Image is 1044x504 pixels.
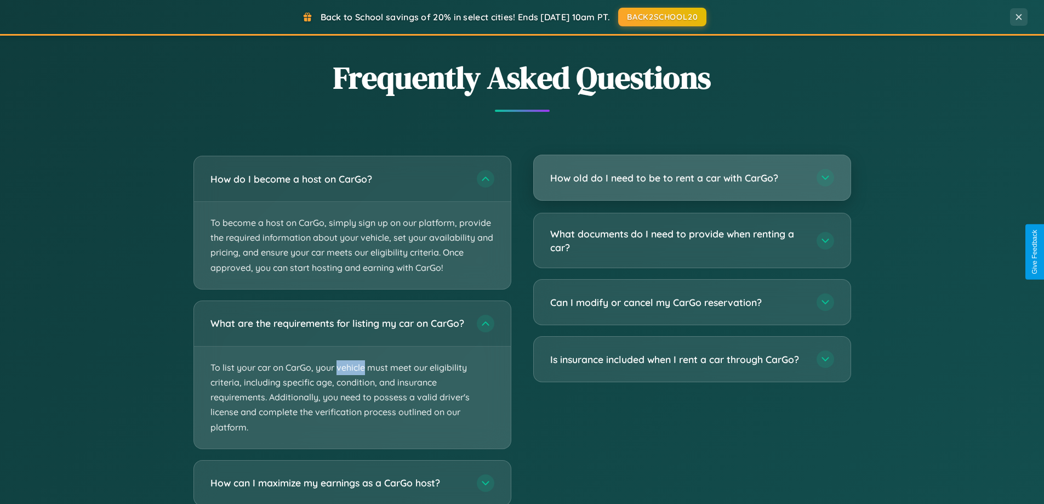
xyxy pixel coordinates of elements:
[550,227,806,254] h3: What documents do I need to provide when renting a car?
[193,56,851,99] h2: Frequently Asked Questions
[550,171,806,185] h3: How old do I need to be to rent a car with CarGo?
[618,8,706,26] button: BACK2SCHOOL20
[210,476,466,490] h3: How can I maximize my earnings as a CarGo host?
[210,316,466,330] h3: What are the requirements for listing my car on CarGo?
[210,172,466,186] h3: How do I become a host on CarGo?
[1031,230,1039,274] div: Give Feedback
[550,353,806,366] h3: Is insurance included when I rent a car through CarGo?
[194,202,511,289] p: To become a host on CarGo, simply sign up on our platform, provide the required information about...
[321,12,610,22] span: Back to School savings of 20% in select cities! Ends [DATE] 10am PT.
[194,347,511,449] p: To list your car on CarGo, your vehicle must meet our eligibility criteria, including specific ag...
[550,296,806,309] h3: Can I modify or cancel my CarGo reservation?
